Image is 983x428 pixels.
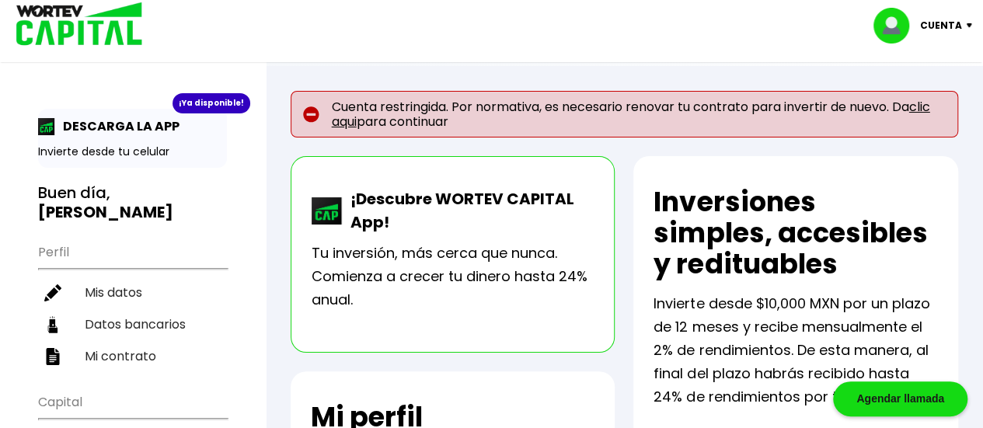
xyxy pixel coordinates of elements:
[654,186,938,280] h2: Inversiones simples, accesibles y redituables
[38,308,227,340] a: Datos bancarios
[332,99,946,129] span: Cuenta restringida. Por normativa, es necesario renovar tu contrato para invertir de nuevo. Da pa...
[343,187,594,234] p: ¡Descubre WORTEV CAPITAL App!
[55,117,180,136] p: DESCARGA LA APP
[173,93,250,113] div: ¡Ya disponible!
[44,348,61,365] img: contrato-icon.f2db500c.svg
[38,183,227,222] h3: Buen día,
[38,277,227,308] a: Mis datos
[962,23,983,28] img: icon-down
[38,340,227,372] a: Mi contrato
[654,292,938,409] p: Invierte desde $10,000 MXN por un plazo de 12 meses y recibe mensualmente el 2% de rendimientos. ...
[38,118,55,135] img: app-icon
[38,235,227,372] ul: Perfil
[920,14,962,37] p: Cuenta
[38,144,227,160] p: Invierte desde tu celular
[312,197,343,225] img: wortev-capital-app-icon
[332,98,930,130] a: clic aqui
[44,284,61,301] img: editar-icon.952d3147.svg
[312,242,594,311] p: Tu inversión, más cerca que nunca. Comienza a crecer tu dinero hasta 24% anual.
[833,381,967,416] div: Agendar llamada
[303,106,319,123] img: error-circle.027baa21.svg
[44,316,61,333] img: datos-icon.10cf9172.svg
[38,201,173,223] b: [PERSON_NAME]
[873,8,920,43] img: profile-image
